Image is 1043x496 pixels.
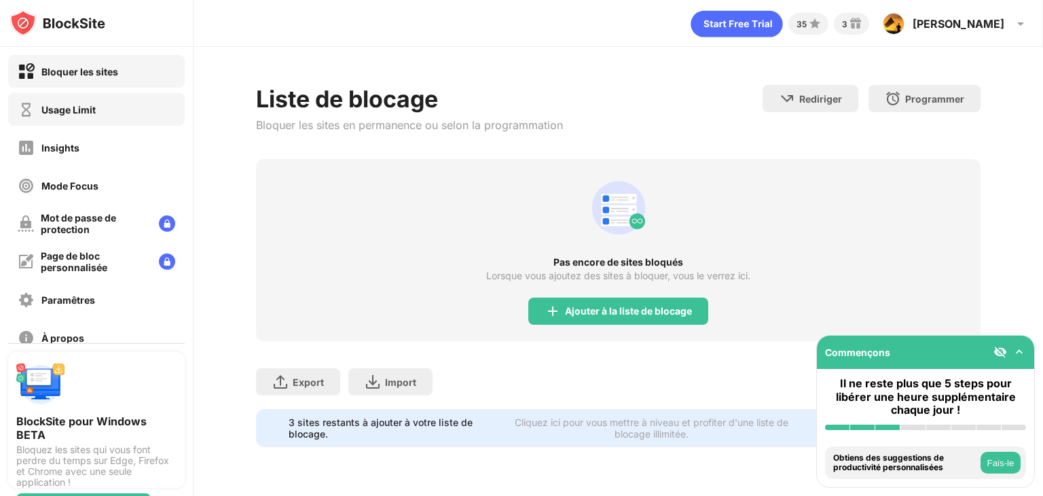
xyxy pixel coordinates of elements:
[691,10,783,37] div: animation
[41,180,98,192] div: Mode Focus
[256,118,563,132] div: Bloquer les sites en permanence ou selon la programmation
[18,330,35,347] img: about-off.svg
[16,360,65,409] img: push-desktop.svg
[913,17,1004,31] div: [PERSON_NAME]
[18,139,35,156] img: insights-off.svg
[41,212,148,235] div: Mot de passe de protection
[18,101,35,118] img: time-usage-off.svg
[16,444,177,488] div: Bloquez les sites qui vous font perdre du temps sur Edge, Firefox et Chrome avec une seule applic...
[993,345,1007,359] img: eye-not-visible.svg
[18,177,35,194] img: focus-off.svg
[486,270,750,281] div: Lorsque vous ajoutez des sites à bloquer, vous le verrez ici.
[981,452,1021,474] button: Fais-le
[18,253,34,270] img: customize-block-page-off.svg
[18,291,35,308] img: settings-off.svg
[1012,345,1026,359] img: omni-setup-toggle.svg
[825,347,890,358] div: Commençons
[847,16,864,32] img: reward-small.svg
[159,253,175,270] img: lock-menu.svg
[883,13,904,35] img: ACg8ocKkM7GAAqAsGzNPyGObQIhjVqORpRbb5PEEvwN6WEB-6KHKEcUqfQ=s96-c
[565,306,692,317] div: Ajouter à la liste de blocage
[293,376,324,388] div: Export
[41,104,96,116] div: Usage Limit
[18,215,34,232] img: password-protection-off.svg
[18,63,35,80] img: block-on.svg
[905,93,964,105] div: Programmer
[797,19,807,29] div: 35
[159,215,175,232] img: lock-menu.svg
[256,257,981,268] div: Pas encore de sites bloqués
[10,10,105,37] img: logo-blocksite.svg
[497,417,807,440] div: Cliquez ici pour vous mettre à niveau et profiter d'une liste de blocage illimitée.
[41,66,118,77] div: Bloquer les sites
[586,175,651,241] div: animation
[289,417,488,440] div: 3 sites restants à ajouter à votre liste de blocage.
[41,332,84,344] div: À propos
[41,294,95,306] div: Paramêtres
[16,414,177,442] div: BlockSite pour Windows BETA
[825,377,1026,417] div: Il ne reste plus que 5 steps pour libérer une heure supplémentaire chaque jour !
[256,85,563,113] div: Liste de blocage
[385,376,416,388] div: Import
[807,16,823,32] img: points-small.svg
[799,93,842,105] div: Rediriger
[833,453,977,473] div: Obtiens des suggestions de productivité personnalisées
[842,19,847,29] div: 3
[41,250,148,273] div: Page de bloc personnalisée
[41,142,79,154] div: Insights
